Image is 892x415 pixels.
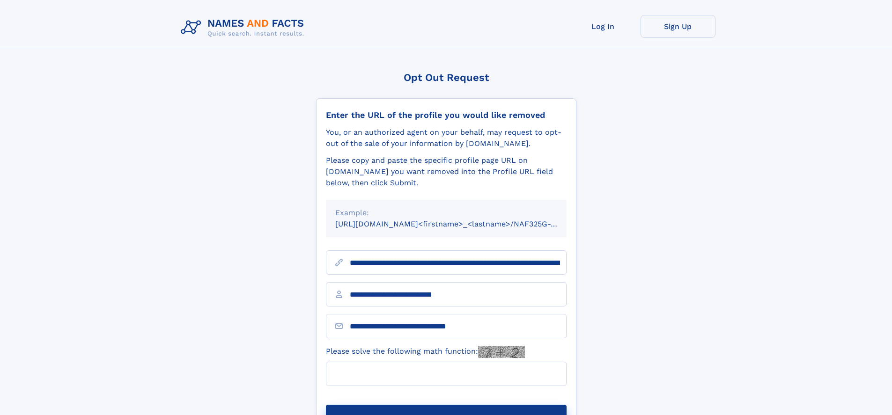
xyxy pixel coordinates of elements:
div: Example: [335,207,557,218]
small: [URL][DOMAIN_NAME]<firstname>_<lastname>/NAF325G-xxxxxxxx [335,219,584,228]
img: Logo Names and Facts [177,15,312,40]
div: Opt Out Request [316,72,576,83]
div: Please copy and paste the specific profile page URL on [DOMAIN_NAME] you want removed into the Pr... [326,155,567,189]
label: Please solve the following math function: [326,346,525,358]
div: You, or an authorized agent on your behalf, may request to opt-out of the sale of your informatio... [326,127,567,149]
a: Log In [566,15,641,38]
a: Sign Up [641,15,715,38]
div: Enter the URL of the profile you would like removed [326,110,567,120]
